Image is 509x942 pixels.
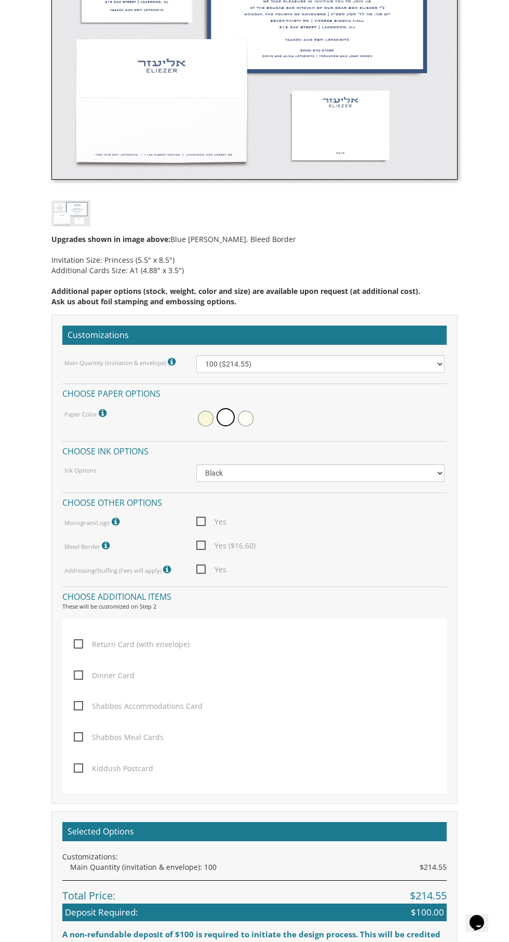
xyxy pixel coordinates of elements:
[410,889,447,904] span: $214.55
[74,731,164,744] span: Shabbos Meal Cards
[196,563,226,576] span: Yes
[465,900,499,932] iframe: chat widget
[62,852,447,862] div: Customizations:
[411,906,444,919] span: $100.00
[51,234,170,244] span: Upgrades shown in image above:
[62,441,447,459] h4: Choose ink options
[420,862,447,872] span: $214.55
[74,638,190,651] span: Return Card (with envelope)
[62,492,447,510] h4: Choose other options
[64,466,96,475] label: Ink Options
[51,226,458,307] div: Blue [PERSON_NAME], Bleed Border Invitation Size: Princess (5.5" x 8.5") Additional Cards Size: A...
[62,880,447,904] div: Total Price:
[196,515,226,528] span: Yes
[64,407,109,420] label: Paper Color
[64,539,112,553] label: Bleed Border
[62,383,447,401] h4: Choose paper options
[74,669,135,682] span: Dinner Card
[64,355,178,369] label: Main Quantity (invitation & envelope)
[51,200,90,226] img: bminv-thumb-4.jpg
[196,539,256,552] span: Yes ($16.60)
[70,862,447,872] div: Main Quantity (invitation & envelope): 100
[51,297,236,306] span: Ask us about foil stamping and embossing options.
[74,762,153,775] span: Kiddush Postcard
[62,602,447,611] div: These will be customized on Step 2
[62,822,447,842] h2: Selected Options
[62,904,447,921] div: Deposit Required:
[62,326,447,345] h2: Customizations
[64,563,173,576] label: Addressing/Stuffing (Fees will apply)
[64,515,122,529] label: Monogram/Logo
[51,286,420,296] span: Additional paper options (stock, weight, color and size) are available upon request (at additiona...
[74,699,203,712] span: Shabbos Accommodations Card
[62,586,447,604] h4: Choose additional items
